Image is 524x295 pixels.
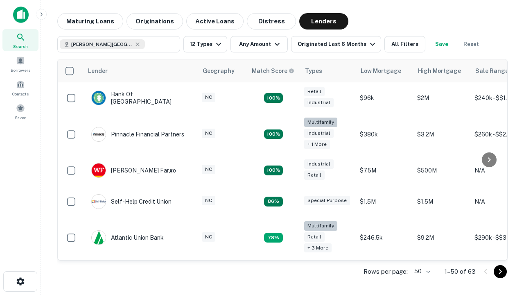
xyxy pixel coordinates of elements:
[186,13,244,29] button: Active Loans
[92,127,106,141] img: picture
[483,203,524,243] iframe: Chat Widget
[356,113,413,155] td: $380k
[202,129,215,138] div: NC
[413,59,470,82] th: High Mortgage
[356,82,413,113] td: $96k
[458,36,484,52] button: Reset
[356,217,413,259] td: $246.5k
[91,163,176,178] div: [PERSON_NAME] Fargo
[230,36,288,52] button: Any Amount
[11,67,30,73] span: Borrowers
[2,77,38,99] a: Contacts
[2,29,38,51] a: Search
[13,7,29,23] img: capitalize-icon.png
[298,39,377,49] div: Originated Last 6 Months
[71,41,133,48] span: [PERSON_NAME][GEOGRAPHIC_DATA], [GEOGRAPHIC_DATA]
[264,93,283,103] div: Matching Properties: 15, hasApolloMatch: undefined
[304,140,330,149] div: + 1 more
[202,93,215,102] div: NC
[202,232,215,242] div: NC
[203,66,235,76] div: Geography
[300,59,356,82] th: Types
[356,186,413,217] td: $1.5M
[413,186,470,217] td: $1.5M
[264,129,283,139] div: Matching Properties: 23, hasApolloMatch: undefined
[305,66,322,76] div: Types
[418,66,461,76] div: High Mortgage
[304,196,350,205] div: Special Purpose
[304,243,332,253] div: + 3 more
[413,113,470,155] td: $3.2M
[13,43,28,50] span: Search
[92,163,106,177] img: picture
[304,118,337,127] div: Multifamily
[92,231,106,245] img: picture
[364,267,408,277] p: Rows per page:
[91,127,184,142] div: Pinnacle Financial Partners
[413,217,470,259] td: $9.2M
[252,66,294,75] div: Capitalize uses an advanced AI algorithm to match your search with the best lender. The match sco...
[413,82,470,113] td: $2M
[475,66,508,76] div: Sale Range
[12,91,29,97] span: Contacts
[83,59,198,82] th: Lender
[126,13,183,29] button: Originations
[304,221,337,231] div: Multifamily
[202,165,215,174] div: NC
[91,91,190,105] div: Bank Of [GEOGRAPHIC_DATA]
[247,59,300,82] th: Capitalize uses an advanced AI algorithm to match your search with the best lender. The match sco...
[304,159,334,169] div: Industrial
[88,66,108,76] div: Lender
[361,66,401,76] div: Low Mortgage
[429,36,455,52] button: Save your search to get updates of matches that match your search criteria.
[413,155,470,186] td: $500M
[445,267,476,277] p: 1–50 of 63
[92,195,106,209] img: picture
[291,36,381,52] button: Originated Last 6 Months
[494,265,507,278] button: Go to next page
[92,91,106,105] img: picture
[15,114,27,121] span: Saved
[264,233,283,243] div: Matching Properties: 10, hasApolloMatch: undefined
[356,155,413,186] td: $7.5M
[57,13,123,29] button: Maturing Loans
[91,230,164,245] div: Atlantic Union Bank
[356,59,413,82] th: Low Mortgage
[411,265,431,277] div: 50
[264,197,283,206] div: Matching Properties: 11, hasApolloMatch: undefined
[91,194,172,209] div: Self-help Credit Union
[299,13,348,29] button: Lenders
[252,66,293,75] h6: Match Score
[304,87,325,96] div: Retail
[264,166,283,175] div: Matching Properties: 14, hasApolloMatch: undefined
[304,129,334,138] div: Industrial
[304,98,334,107] div: Industrial
[304,232,325,242] div: Retail
[202,196,215,205] div: NC
[384,36,425,52] button: All Filters
[2,100,38,123] a: Saved
[304,170,325,180] div: Retail
[2,53,38,75] a: Borrowers
[183,36,227,52] button: 12 Types
[247,13,296,29] button: Distress
[198,59,247,82] th: Geography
